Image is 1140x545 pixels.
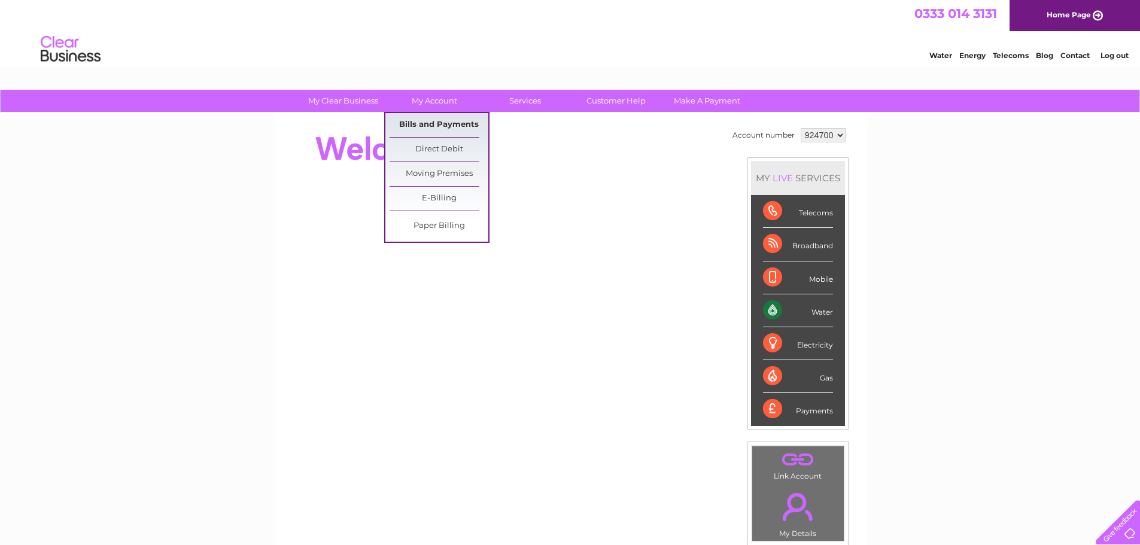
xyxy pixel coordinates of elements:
[763,360,833,393] div: Gas
[390,214,488,238] a: Paper Billing
[959,51,986,60] a: Energy
[914,6,997,21] a: 0333 014 3131
[288,7,853,58] div: Clear Business is a trading name of Verastar Limited (registered in [GEOGRAPHIC_DATA] No. 3667643...
[390,138,488,162] a: Direct Debit
[1036,51,1053,60] a: Blog
[476,90,574,112] a: Services
[755,486,841,528] a: .
[390,187,488,211] a: E-Billing
[755,449,841,470] a: .
[752,446,844,483] td: Link Account
[385,90,484,112] a: My Account
[763,195,833,228] div: Telecoms
[763,327,833,360] div: Electricity
[763,228,833,261] div: Broadband
[294,90,393,112] a: My Clear Business
[751,161,845,195] div: MY SERVICES
[390,162,488,186] a: Moving Premises
[752,483,844,541] td: My Details
[763,294,833,327] div: Water
[40,31,101,68] img: logo.png
[763,393,833,425] div: Payments
[1101,51,1129,60] a: Log out
[763,261,833,294] div: Mobile
[658,90,756,112] a: Make A Payment
[729,125,798,145] td: Account number
[770,172,795,184] div: LIVE
[390,113,488,137] a: Bills and Payments
[929,51,952,60] a: Water
[567,90,665,112] a: Customer Help
[993,51,1029,60] a: Telecoms
[1060,51,1090,60] a: Contact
